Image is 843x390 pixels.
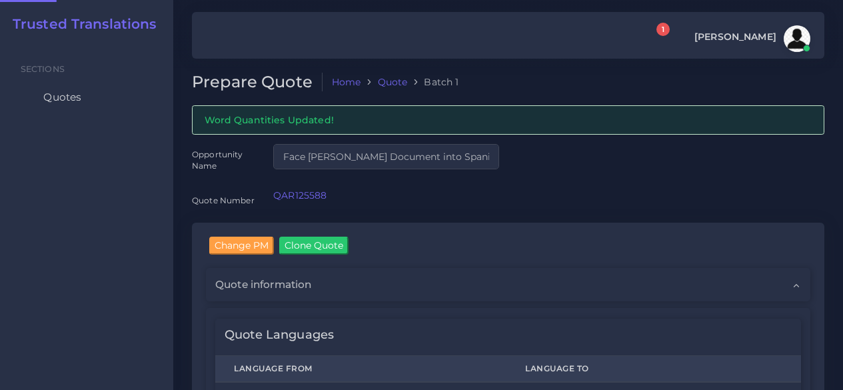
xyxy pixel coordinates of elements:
div: Word Quantities Updated! [192,105,824,134]
a: Trusted Translations [3,16,157,32]
div: Quote information [206,268,810,301]
a: Quotes [10,83,163,111]
h2: Prepare Quote [192,73,323,92]
a: 1 [644,30,668,48]
input: Clone Quote [279,237,349,254]
th: Language To [506,356,801,383]
a: Home [332,75,361,89]
a: QAR125588 [273,189,327,201]
span: Quotes [43,90,81,105]
li: Batch 1 [407,75,458,89]
label: Opportunity Name [192,149,255,172]
input: Change PM [209,237,274,254]
th: Language From [215,356,506,383]
span: [PERSON_NAME] [694,32,776,41]
span: 1 [656,23,670,36]
h4: Quote Languages [225,328,334,343]
span: Quote information [215,277,311,292]
img: avatar [784,25,810,52]
a: Quote [378,75,408,89]
a: [PERSON_NAME]avatar [688,25,815,52]
label: Quote Number [192,195,255,206]
span: Sections [21,64,65,74]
